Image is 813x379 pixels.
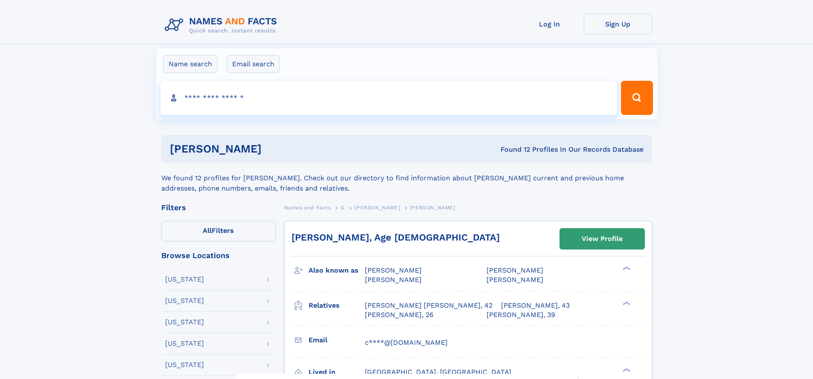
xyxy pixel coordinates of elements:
[365,276,422,284] span: [PERSON_NAME]
[365,310,434,320] a: [PERSON_NAME], 26
[410,205,455,211] span: [PERSON_NAME]
[161,14,284,37] img: Logo Names and Facts
[161,221,276,241] label: Filters
[160,81,618,115] input: search input
[487,276,543,284] span: [PERSON_NAME]
[165,319,204,326] div: [US_STATE]
[487,310,555,320] a: [PERSON_NAME], 39
[161,252,276,259] div: Browse Locations
[203,226,212,235] span: All
[165,276,204,283] div: [US_STATE]
[341,205,345,211] span: G
[170,144,381,154] h1: [PERSON_NAME]
[341,202,345,213] a: G
[365,266,422,274] span: [PERSON_NAME]
[284,202,331,213] a: Names and Facts
[365,301,492,310] a: [PERSON_NAME] [PERSON_NAME], 42
[621,300,631,306] div: ❯
[516,14,584,35] a: Log In
[309,333,365,347] h3: Email
[621,367,631,373] div: ❯
[621,81,653,115] button: Search Button
[161,204,276,212] div: Filters
[165,297,204,304] div: [US_STATE]
[165,361,204,368] div: [US_STATE]
[291,232,500,243] a: [PERSON_NAME], Age [DEMOGRAPHIC_DATA]
[354,202,400,213] a: [PERSON_NAME]
[487,266,543,274] span: [PERSON_NAME]
[354,205,400,211] span: [PERSON_NAME]
[560,229,644,249] a: View Profile
[227,55,280,73] label: Email search
[621,266,631,271] div: ❯
[365,368,511,376] span: [GEOGRAPHIC_DATA], [GEOGRAPHIC_DATA]
[163,55,218,73] label: Name search
[161,163,652,194] div: We found 12 profiles for [PERSON_NAME]. Check out our directory to find information about [PERSON...
[501,301,570,310] a: [PERSON_NAME], 43
[582,229,623,249] div: View Profile
[165,340,204,347] div: [US_STATE]
[584,14,652,35] a: Sign Up
[309,263,365,278] h3: Also known as
[309,298,365,313] h3: Relatives
[381,145,644,154] div: Found 12 Profiles In Our Records Database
